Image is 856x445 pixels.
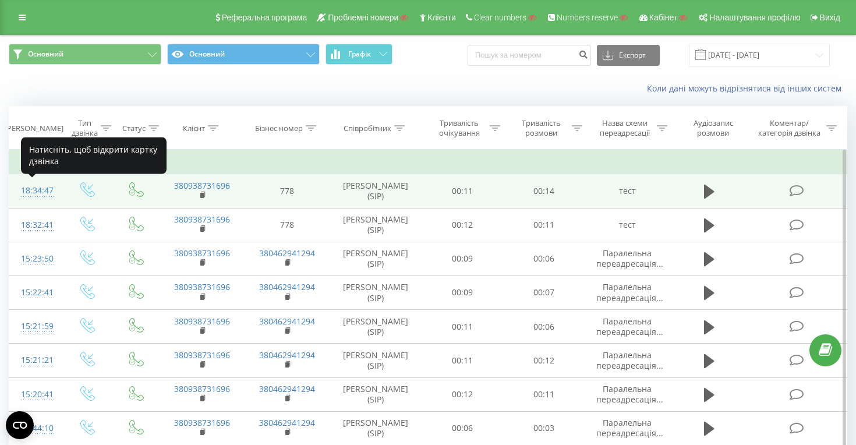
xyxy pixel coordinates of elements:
span: Паралельна переадресація... [596,349,663,371]
td: 00:11 [503,208,585,242]
div: 18:34:47 [21,179,49,202]
div: Співробітник [344,123,391,133]
a: 380462941294 [259,349,315,361]
td: [PERSON_NAME] (SIP) [330,174,421,208]
span: Паралельна переадресація... [596,316,663,337]
a: 380938731696 [174,383,230,394]
span: Графік [348,50,371,58]
span: Проблемні номери [328,13,398,22]
td: 778 [245,174,330,208]
td: 00:14 [503,174,585,208]
td: 778 [245,208,330,242]
a: 380938731696 [174,281,230,292]
input: Пошук за номером [468,45,591,66]
td: 00:11 [421,344,503,377]
button: Основний [9,44,161,65]
div: 15:23:50 [21,248,49,270]
span: Основний [28,50,63,59]
span: Вихід [820,13,840,22]
td: [PERSON_NAME] (SIP) [330,344,421,377]
span: Numbers reserve [557,13,618,22]
a: 380462941294 [259,316,315,327]
td: тест [585,174,670,208]
span: Clear numbers [474,13,526,22]
button: Експорт [597,45,660,66]
td: 00:03 [503,411,585,445]
td: [PERSON_NAME] (SIP) [330,411,421,445]
span: Паралельна переадресація... [596,248,663,269]
span: Клієнти [427,13,456,22]
td: 00:11 [421,174,503,208]
a: 380938731696 [174,349,230,361]
div: 15:21:21 [21,349,49,372]
div: 13:44:10 [21,417,49,440]
td: 00:06 [503,310,585,344]
a: 380938731696 [174,180,230,191]
span: Паралельна переадресація... [596,281,663,303]
td: [PERSON_NAME] (SIP) [330,208,421,242]
div: Клієнт [183,123,205,133]
span: Реферальна програма [222,13,307,22]
span: Паралельна переадресація... [596,417,663,439]
td: 00:11 [421,310,503,344]
td: 00:12 [503,344,585,377]
div: Коментар/категорія дзвінка [755,118,823,138]
td: 00:09 [421,276,503,309]
div: [PERSON_NAME] [5,123,63,133]
td: 00:07 [503,276,585,309]
div: Бізнес номер [255,123,303,133]
td: [PERSON_NAME] (SIP) [330,276,421,309]
td: 00:09 [421,242,503,276]
td: [PERSON_NAME] (SIP) [330,242,421,276]
a: 380938731696 [174,214,230,225]
a: 380938731696 [174,248,230,259]
a: 380462941294 [259,417,315,428]
td: 00:06 [421,411,503,445]
span: Паралельна переадресація... [596,383,663,405]
td: [PERSON_NAME] (SIP) [330,310,421,344]
td: 00:06 [503,242,585,276]
div: 18:32:41 [21,214,49,236]
a: Коли дані можуть відрізнятися вiд інших систем [647,83,847,94]
span: Налаштування профілю [709,13,800,22]
td: [PERSON_NAME] (SIP) [330,377,421,411]
a: 380462941294 [259,383,315,394]
td: 00:11 [503,377,585,411]
div: Назва схеми переадресації [596,118,654,138]
button: Графік [326,44,392,65]
td: 00:12 [421,377,503,411]
a: 380462941294 [259,248,315,259]
div: Тривалість розмови [514,118,569,138]
a: 380938731696 [174,316,230,327]
div: Статус [122,123,146,133]
div: Аудіозапис розмови [681,118,746,138]
div: 15:21:59 [21,315,49,338]
div: 15:20:41 [21,383,49,406]
div: 15:22:41 [21,281,49,304]
a: 380462941294 [259,281,315,292]
td: Сьогодні [9,151,847,174]
div: Натисніть, щоб відкрити картку дзвінка [21,137,167,174]
span: Кабінет [649,13,678,22]
div: Тривалість очікування [432,118,487,138]
button: Основний [167,44,320,65]
div: Тип дзвінка [72,118,98,138]
td: тест [585,208,670,242]
td: 00:12 [421,208,503,242]
a: 380938731696 [174,417,230,428]
button: Open CMP widget [6,411,34,439]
